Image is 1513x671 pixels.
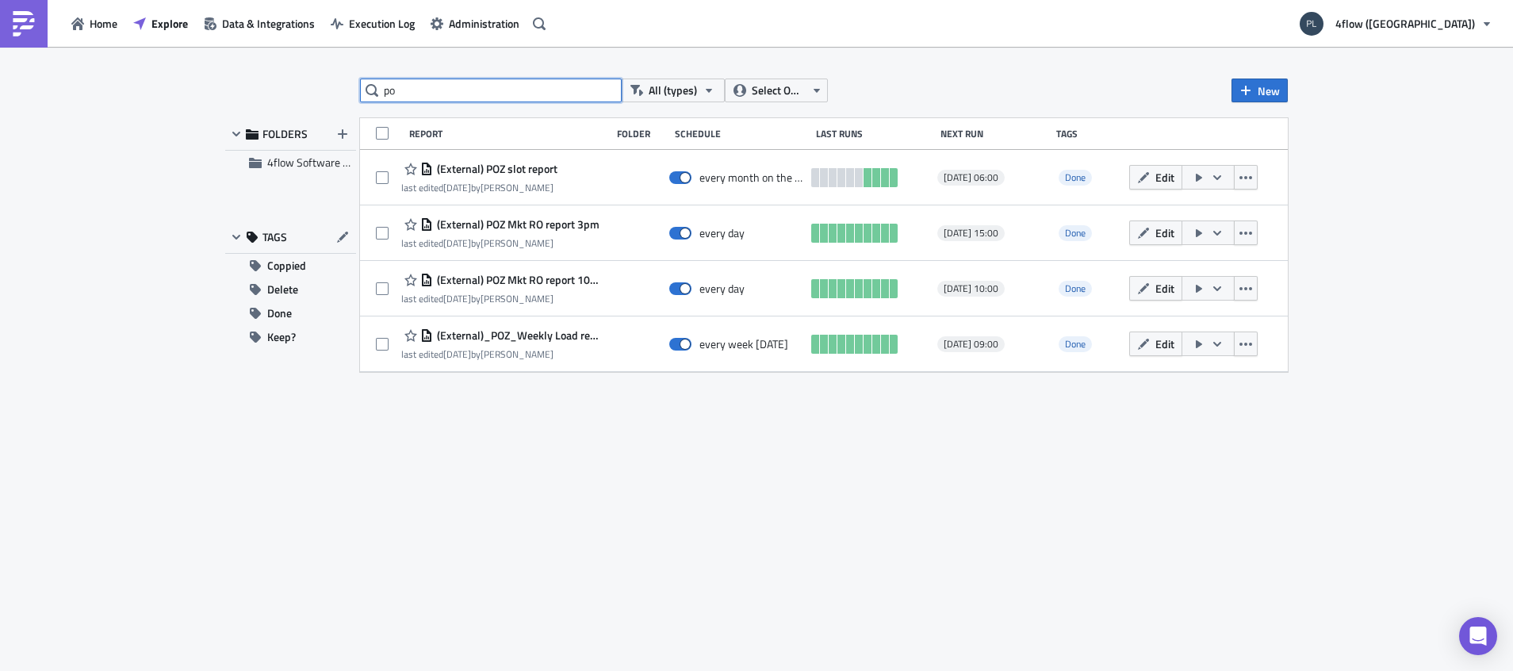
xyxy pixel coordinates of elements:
[423,11,527,36] button: Administration
[125,11,196,36] button: Explore
[401,237,599,249] div: last edited by [PERSON_NAME]
[349,15,415,32] span: Execution Log
[225,254,356,278] button: Coppied
[940,128,1049,140] div: Next Run
[1129,220,1182,245] button: Edit
[944,282,998,295] span: [DATE] 10:00
[222,15,315,32] span: Data & Integrations
[90,15,117,32] span: Home
[1129,332,1182,356] button: Edit
[401,293,603,305] div: last edited by [PERSON_NAME]
[1129,276,1182,301] button: Edit
[1059,281,1092,297] span: Done
[1231,79,1288,102] button: New
[1290,6,1501,41] button: 4flow ([GEOGRAPHIC_DATA])
[1129,165,1182,190] button: Edit
[401,348,603,360] div: last edited by [PERSON_NAME]
[267,301,292,325] span: Done
[1459,617,1497,655] div: Open Intercom Messenger
[443,291,471,306] time: 2025-06-20T12:52:35Z
[1065,281,1086,296] span: Done
[699,282,745,296] div: every day
[649,82,697,99] span: All (types)
[1298,10,1325,37] img: Avatar
[225,325,356,349] button: Keep?
[401,182,557,194] div: last edited by [PERSON_NAME]
[63,11,125,36] button: Home
[443,236,471,251] time: 2025-06-20T12:52:01Z
[409,128,609,140] div: Report
[944,171,998,184] span: [DATE] 06:00
[151,15,188,32] span: Explore
[944,227,998,240] span: [DATE] 15:00
[262,127,308,141] span: FOLDERS
[433,328,603,343] span: (External)_POZ_Weekly Load report
[1065,170,1086,185] span: Done
[752,82,805,99] span: Select Owner
[725,79,828,102] button: Select Owner
[1155,169,1174,186] span: Edit
[11,11,36,36] img: PushMetrics
[1155,280,1174,297] span: Edit
[622,79,725,102] button: All (types)
[267,325,296,349] span: Keep?
[1155,224,1174,241] span: Edit
[1059,225,1092,241] span: Done
[196,11,323,36] button: Data & Integrations
[1065,336,1086,351] span: Done
[225,301,356,325] button: Done
[699,337,788,351] div: every week on Wednesday
[1155,335,1174,352] span: Edit
[267,154,365,171] span: 4flow Software KAM
[267,254,306,278] span: Coppied
[617,128,667,140] div: Folder
[225,278,356,301] button: Delete
[443,180,471,195] time: 2025-06-19T14:11:54Z
[360,79,622,102] input: Search Reports
[699,226,745,240] div: every day
[1065,225,1086,240] span: Done
[449,15,519,32] span: Administration
[323,11,423,36] button: Execution Log
[267,278,298,301] span: Delete
[944,338,998,351] span: [DATE] 09:00
[816,128,933,140] div: Last Runs
[1059,336,1092,352] span: Done
[433,273,603,287] span: (External) POZ Mkt RO report 10am
[1056,128,1123,140] div: Tags
[1335,15,1475,32] span: 4flow ([GEOGRAPHIC_DATA])
[1258,82,1280,99] span: New
[443,347,471,362] time: 2025-06-18T19:58:28Z
[262,230,287,244] span: TAGS
[699,171,804,185] div: every month on the 1st
[433,162,557,176] span: (External) POZ slot report
[433,217,599,232] span: (External) POZ Mkt RO report 3pm
[675,128,808,140] div: Schedule
[1059,170,1092,186] span: Done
